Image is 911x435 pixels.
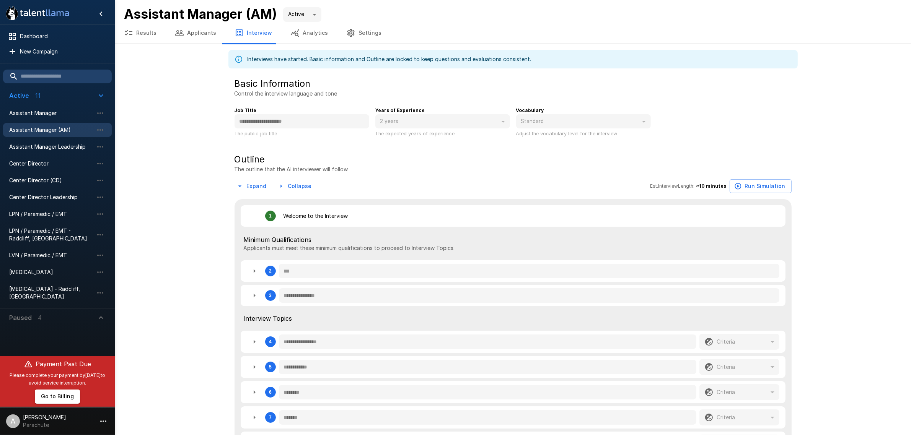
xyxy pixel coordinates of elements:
div: 3 [269,293,272,298]
div: Interviews have started. Basic information and Outline are locked to keep questions and evaluatio... [248,52,531,66]
b: Assistant Manager (AM) [124,6,277,22]
p: The public job title [235,130,369,138]
div: 7 [241,406,786,429]
p: Welcome to the Interview [284,212,348,220]
p: The expected years of experience [375,130,510,138]
span: Interview Topics [244,314,782,323]
div: 6 [241,381,786,403]
div: 2 [269,268,272,274]
button: Settings [337,22,391,44]
div: 4 [241,331,786,353]
p: Adjust the vocabulary level for the interview [516,130,651,138]
p: Applicants must meet these minimum qualifications to proceed to Interview Topics. [244,244,782,252]
b: Job Title [235,107,257,113]
button: Expand [235,179,270,193]
div: 5 [241,356,786,378]
span: Minimum Qualifications [244,235,782,244]
span: Est. Interview Length: [650,182,695,190]
p: Criteria [717,414,735,421]
button: Collapse [276,179,315,193]
p: Criteria [717,338,735,346]
div: 6 [269,390,272,395]
button: Applicants [166,22,225,44]
div: 5 [269,364,272,370]
div: Standard [516,114,651,129]
h5: Outline [235,153,348,166]
div: 3 [241,285,786,306]
button: Analytics [281,22,337,44]
div: 4 [269,339,272,344]
div: 7 [269,415,272,420]
div: Active [283,7,321,22]
b: Years of Experience [375,107,425,113]
button: Run Simulation [730,179,792,193]
b: ~ 10 minutes [696,183,727,189]
div: 1 [269,213,272,219]
b: Vocabulary [516,107,544,113]
p: Criteria [717,363,735,371]
p: Criteria [717,388,735,396]
div: 2 [241,260,786,282]
button: Results [115,22,166,44]
h5: Basic Information [235,78,311,90]
p: The outline that the AI interviewer will follow [235,166,348,173]
button: Interview [225,22,281,44]
p: Control the interview language and tone [235,90,337,97]
div: 2 years [375,114,510,129]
